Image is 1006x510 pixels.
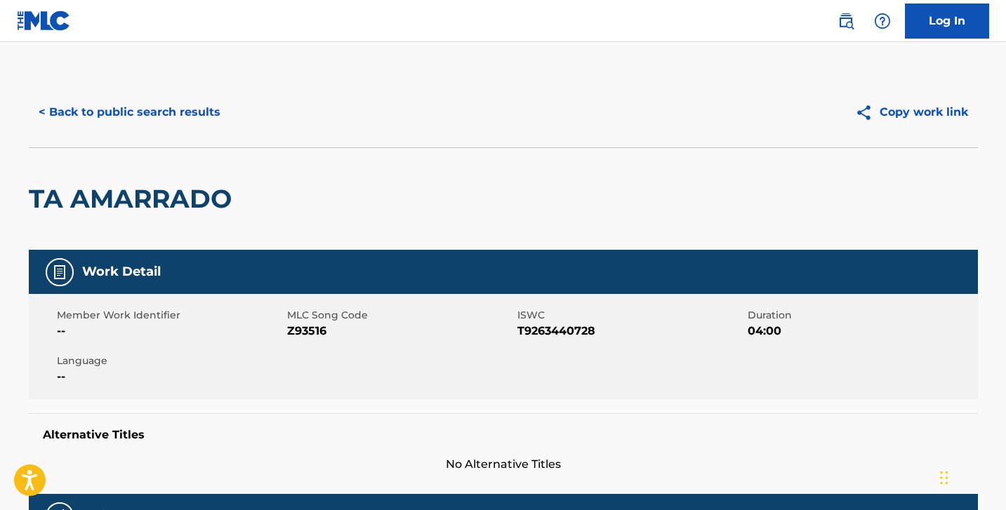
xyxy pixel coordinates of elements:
[29,95,230,130] button: < Back to public search results
[845,95,978,130] button: Copy work link
[905,4,989,39] a: Log In
[517,323,744,340] span: T9263440728
[82,264,161,280] h5: Work Detail
[29,183,239,215] h2: TA AMARRADO
[29,456,978,473] span: No Alternative Titles
[936,443,1006,510] iframe: Chat Widget
[287,308,514,323] span: MLC Song Code
[17,11,71,31] img: MLC Logo
[868,7,896,35] div: Help
[940,457,948,499] div: Drag
[57,354,284,368] span: Language
[51,264,68,281] img: Work Detail
[838,13,854,29] img: search
[748,323,974,340] span: 04:00
[57,308,284,323] span: Member Work Identifier
[517,308,744,323] span: ISWC
[832,7,860,35] a: Public Search
[57,368,284,385] span: --
[748,308,974,323] span: Duration
[43,428,964,442] h5: Alternative Titles
[874,13,891,29] img: help
[855,104,880,121] img: Copy work link
[57,323,284,340] span: --
[287,323,514,340] span: Z93516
